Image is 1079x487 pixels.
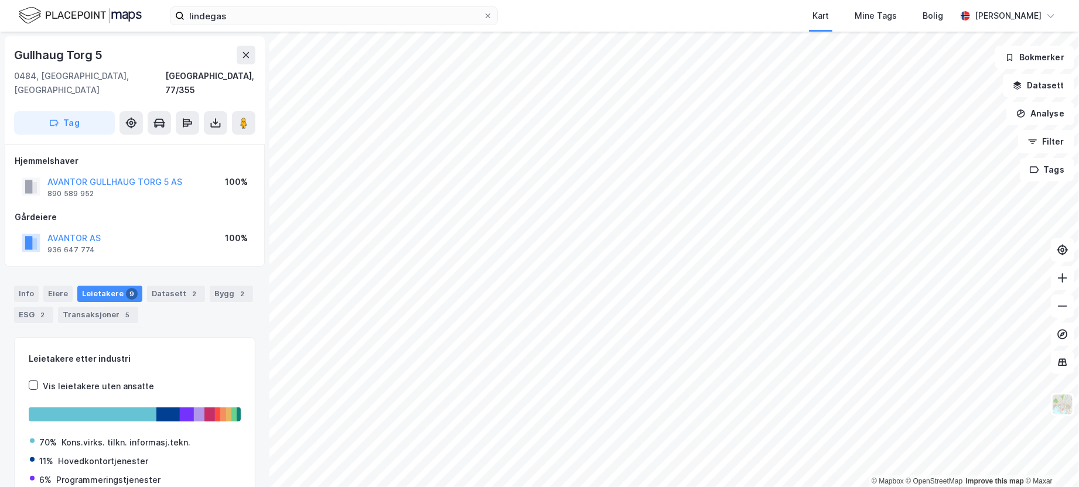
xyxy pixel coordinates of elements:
[14,69,165,97] div: 0484, [GEOGRAPHIC_DATA], [GEOGRAPHIC_DATA]
[122,309,134,321] div: 5
[872,477,904,485] a: Mapbox
[14,286,39,302] div: Info
[14,46,105,64] div: Gullhaug Torg 5
[56,473,161,487] div: Programmeringstjenester
[43,286,73,302] div: Eiere
[1020,431,1079,487] iframe: Chat Widget
[855,9,897,23] div: Mine Tags
[210,286,253,302] div: Bygg
[995,46,1074,69] button: Bokmerker
[39,454,53,468] div: 11%
[39,473,52,487] div: 6%
[906,477,963,485] a: OpenStreetMap
[15,154,255,168] div: Hjemmelshaver
[29,352,241,366] div: Leietakere etter industri
[126,288,138,300] div: 9
[1051,393,1074,416] img: Z
[1020,158,1074,181] button: Tags
[165,69,255,97] div: [GEOGRAPHIC_DATA], 77/355
[975,9,1042,23] div: [PERSON_NAME]
[39,435,57,450] div: 70%
[923,9,943,23] div: Bolig
[15,210,255,224] div: Gårdeiere
[58,454,148,468] div: Hovedkontortjenester
[77,286,142,302] div: Leietakere
[185,7,483,25] input: Søk på adresse, matrikkel, gårdeiere, leietakere eller personer
[147,286,205,302] div: Datasett
[14,111,115,135] button: Tag
[189,288,200,300] div: 2
[62,435,190,450] div: Kons.virks. tilkn. informasj.tekn.
[37,309,49,321] div: 2
[1018,130,1074,153] button: Filter
[43,379,154,393] div: Vis leietakere uten ansatte
[47,245,95,255] div: 936 647 774
[1020,431,1079,487] div: Kontrollprogram for chat
[225,231,248,245] div: 100%
[58,307,138,323] div: Transaksjoner
[19,5,142,26] img: logo.f888ab2527a4732fd821a326f86c7f29.svg
[237,288,248,300] div: 2
[812,9,829,23] div: Kart
[966,477,1024,485] a: Improve this map
[1003,74,1074,97] button: Datasett
[1006,102,1074,125] button: Analyse
[14,307,53,323] div: ESG
[47,189,94,198] div: 890 589 952
[225,175,248,189] div: 100%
